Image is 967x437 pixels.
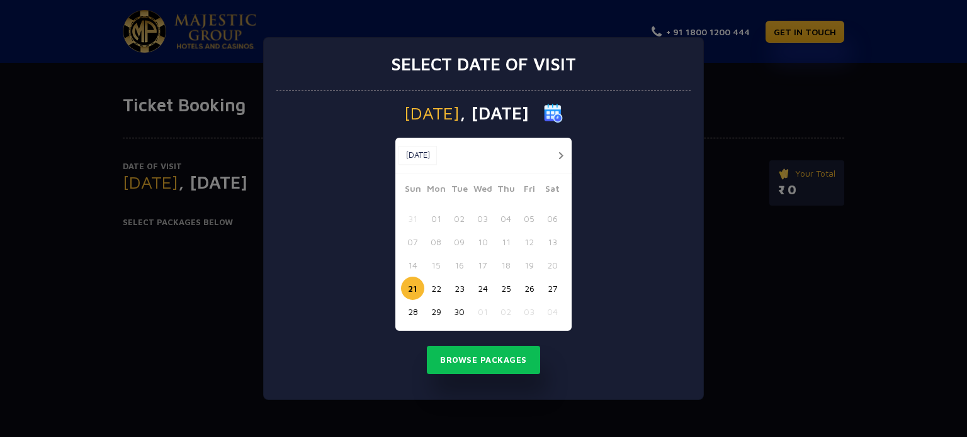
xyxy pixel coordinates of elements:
button: 01 [424,207,448,230]
button: Browse Packages [427,346,540,375]
button: 13 [541,230,564,253]
button: 09 [448,230,471,253]
button: 18 [494,253,517,277]
button: 26 [517,277,541,300]
button: 07 [401,230,424,253]
button: 25 [494,277,517,300]
span: Sun [401,182,424,199]
button: 04 [494,207,517,230]
span: Sat [541,182,564,199]
span: Mon [424,182,448,199]
span: Tue [448,182,471,199]
button: 02 [494,300,517,323]
button: 20 [541,253,564,277]
button: 30 [448,300,471,323]
button: 05 [517,207,541,230]
button: 15 [424,253,448,277]
button: 16 [448,253,471,277]
button: 24 [471,277,494,300]
button: 31 [401,207,424,230]
button: 11 [494,230,517,253]
button: 01 [471,300,494,323]
button: [DATE] [399,146,437,165]
button: 17 [471,253,494,277]
button: 06 [541,207,564,230]
span: , [DATE] [460,104,529,122]
button: 28 [401,300,424,323]
button: 27 [541,277,564,300]
span: Thu [494,182,517,199]
button: 21 [401,277,424,300]
span: Fri [517,182,541,199]
button: 04 [541,300,564,323]
button: 12 [517,230,541,253]
button: 23 [448,277,471,300]
button: 22 [424,277,448,300]
button: 14 [401,253,424,277]
button: 29 [424,300,448,323]
button: 19 [517,253,541,277]
button: 03 [471,207,494,230]
button: 08 [424,230,448,253]
span: [DATE] [404,104,460,122]
img: calender icon [544,104,563,123]
button: 10 [471,230,494,253]
span: Wed [471,182,494,199]
button: 02 [448,207,471,230]
h3: Select date of visit [391,53,576,75]
button: 03 [517,300,541,323]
